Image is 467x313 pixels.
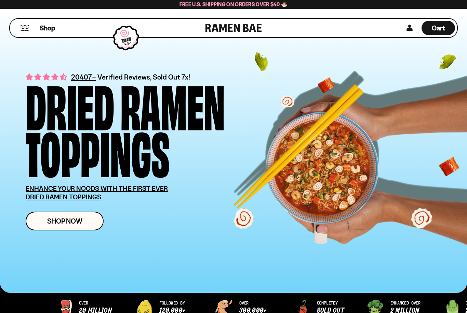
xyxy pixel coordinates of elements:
span: Shop [40,24,55,33]
button: Mobile Menu Trigger [20,25,29,31]
a: Shop Now [26,212,104,230]
div: Dried [26,81,114,127]
a: Shop [40,21,55,35]
div: Ramen [120,81,225,127]
span: Cart [432,24,445,32]
span: Free U.S. Shipping on Orders over $40 🍜 [179,1,288,8]
div: Toppings [26,127,170,174]
u: ENHANCE YOUR NOODS WITH THE FIRST EVER DRIED RAMEN TOPPINGS [26,184,168,201]
span: Shop Now [47,217,82,225]
div: Cart [422,19,455,37]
